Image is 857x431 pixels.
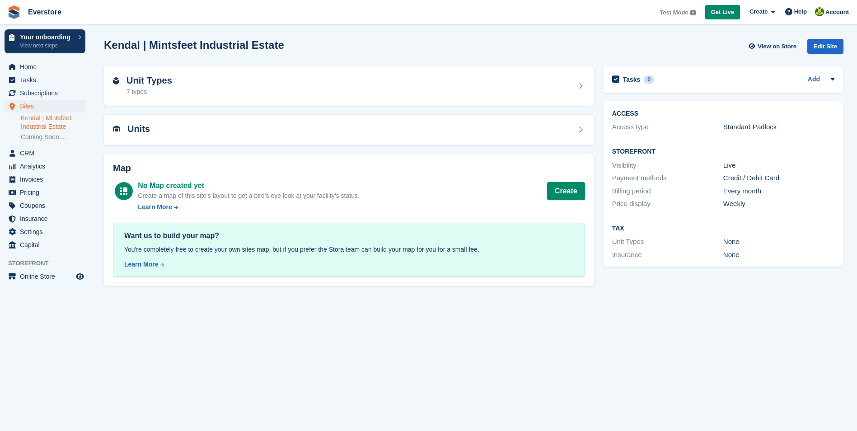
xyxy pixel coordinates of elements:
[104,39,284,51] h2: Kendal | Mintsfeet Industrial Estate
[794,7,807,16] span: Help
[807,39,843,57] a: Edit Site
[5,239,85,251] a: menu
[113,77,119,84] img: unit-type-icn-2b2737a686de81e16bb02015468b77c625bbabd49415b5ef34ead5e3b44a266d.svg
[104,115,594,145] a: Units
[711,8,734,17] span: Get Live
[5,100,85,112] a: menu
[75,271,85,282] a: Preview store
[20,199,74,212] span: Coupons
[5,87,85,99] a: menu
[124,245,574,254] div: You're completely free to create your own sites map, but if you prefer the Stora team can build y...
[5,186,85,199] a: menu
[723,250,834,260] div: None
[5,147,85,159] a: menu
[20,173,74,186] span: Invoices
[5,74,85,86] a: menu
[690,10,696,15] img: icon-info-grey-7440780725fd019a000dd9b08b2336e03edf1995a4989e88bcd33f0948082b44.svg
[749,7,768,16] span: Create
[138,180,359,191] div: No Map created yet
[723,160,834,171] div: Live
[20,100,74,112] span: Sites
[20,61,74,73] span: Home
[126,87,172,97] div: 7 types
[807,39,843,54] div: Edit Site
[126,75,172,86] h2: Unit Types
[8,259,90,268] span: Storefront
[5,61,85,73] a: menu
[547,182,585,200] button: Create
[612,237,723,247] div: Unit Types
[20,34,74,40] p: Your onboarding
[808,75,820,85] a: Add
[758,42,796,51] span: View on Store
[20,239,74,251] span: Capital
[825,8,849,17] span: Account
[612,148,834,155] h2: Storefront
[124,230,574,241] div: Want us to build your map?
[723,199,834,209] div: Weekly
[723,173,834,183] div: Credit / Debit Card
[124,260,574,269] a: Learn More
[138,191,359,201] div: Create a map of this site's layout to get a bird's eye look at your facility's status.
[5,225,85,238] a: menu
[5,29,85,53] a: Your onboarding View next steps
[660,8,688,17] span: Test Mode
[20,270,74,283] span: Online Store
[5,173,85,186] a: menu
[612,160,723,171] div: Visibility
[20,186,74,199] span: Pricing
[138,202,359,212] a: Learn More
[623,75,641,84] h2: Tasks
[5,212,85,225] a: menu
[24,5,65,19] a: Everstore
[612,186,723,197] div: Billing period
[723,122,834,132] div: Standard Padlock
[21,133,85,141] a: Coming Soon ...
[20,87,74,99] span: Subscriptions
[723,186,834,197] div: Every month
[5,199,85,212] a: menu
[7,5,21,19] img: stora-icon-8386f47178a22dfd0bd8f6a31ec36ba5ce8667c1dd55bd0f319d3a0aa187defe.svg
[612,122,723,132] div: Access type
[612,173,723,183] div: Payment methods
[747,39,800,54] a: View on Store
[612,199,723,209] div: Price display
[5,160,85,173] a: menu
[120,187,127,195] img: map-icn-white-8b231986280072e83805622d3debb4903e2986e43859118e7b4002611c8ef794.svg
[20,212,74,225] span: Insurance
[612,225,834,232] h2: Tax
[124,260,158,269] div: Learn More
[20,42,74,50] p: View next steps
[644,75,654,84] div: 0
[815,7,824,16] img: Will Dodgson
[138,202,172,212] div: Learn More
[21,114,85,131] a: Kendal | Mintsfeet Industrial Estate
[113,126,120,132] img: unit-icn-7be61d7bf1b0ce9d3e12c5938cc71ed9869f7b940bace4675aadf7bd6d80202e.svg
[113,163,585,173] h2: Map
[612,110,834,117] h2: ACCESS
[104,66,594,106] a: Unit Types 7 types
[705,5,740,20] a: Get Live
[20,147,74,159] span: CRM
[20,225,74,238] span: Settings
[723,237,834,247] div: None
[127,124,150,134] h2: Units
[20,160,74,173] span: Analytics
[612,250,723,260] div: Insurance
[20,74,74,86] span: Tasks
[5,270,85,283] a: menu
